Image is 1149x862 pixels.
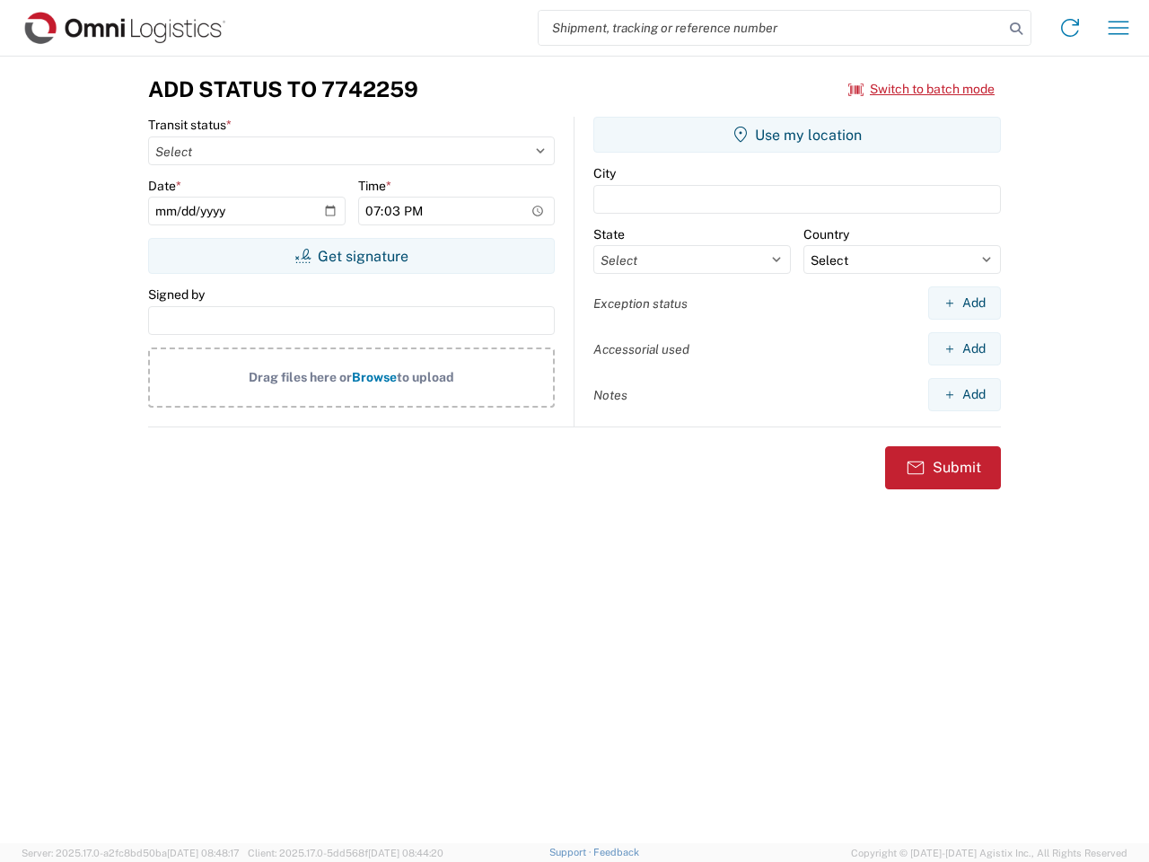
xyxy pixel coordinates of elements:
[358,178,391,194] label: Time
[249,370,352,384] span: Drag files here or
[593,295,688,312] label: Exception status
[928,332,1001,365] button: Add
[539,11,1004,45] input: Shipment, tracking or reference number
[22,848,240,858] span: Server: 2025.17.0-a2fc8bd50ba
[593,117,1001,153] button: Use my location
[148,117,232,133] label: Transit status
[148,286,205,303] label: Signed by
[167,848,240,858] span: [DATE] 08:48:17
[549,847,594,858] a: Support
[851,845,1127,861] span: Copyright © [DATE]-[DATE] Agistix Inc., All Rights Reserved
[803,226,849,242] label: Country
[593,341,689,357] label: Accessorial used
[397,370,454,384] span: to upload
[148,76,418,102] h3: Add Status to 7742259
[848,75,995,104] button: Switch to batch mode
[885,446,1001,489] button: Submit
[248,848,443,858] span: Client: 2025.17.0-5dd568f
[593,847,639,858] a: Feedback
[352,370,397,384] span: Browse
[593,226,625,242] label: State
[593,165,616,181] label: City
[593,387,627,403] label: Notes
[148,178,181,194] label: Date
[148,238,555,274] button: Get signature
[368,848,443,858] span: [DATE] 08:44:20
[928,378,1001,411] button: Add
[928,286,1001,320] button: Add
